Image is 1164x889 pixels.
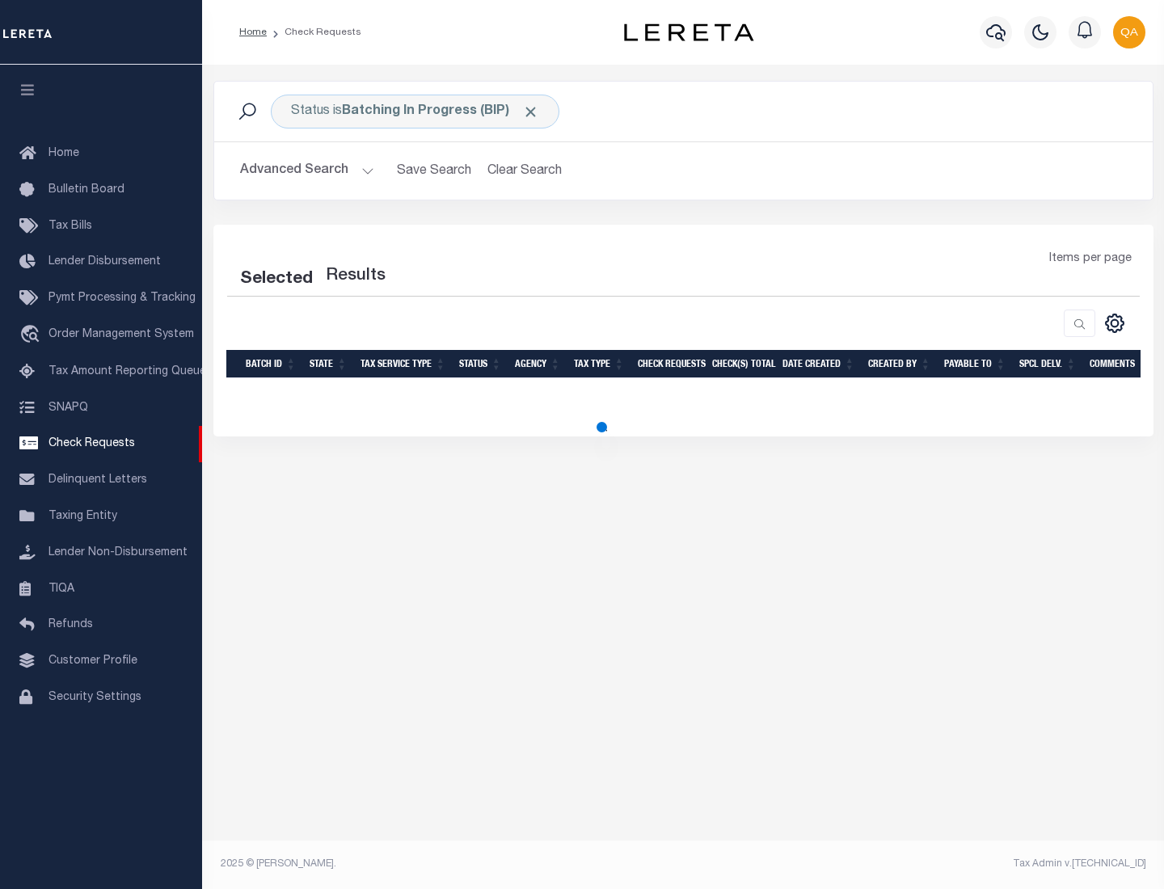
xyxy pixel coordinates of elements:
[706,350,776,378] th: Check(s) Total
[209,857,684,871] div: 2025 © [PERSON_NAME].
[48,148,79,159] span: Home
[48,366,206,377] span: Tax Amount Reporting Queue
[354,350,453,378] th: Tax Service Type
[387,155,481,187] button: Save Search
[48,692,141,703] span: Security Settings
[48,655,137,667] span: Customer Profile
[239,350,303,378] th: Batch Id
[508,350,567,378] th: Agency
[303,350,354,378] th: State
[567,350,631,378] th: Tax Type
[19,325,45,346] i: travel_explore
[267,25,361,40] li: Check Requests
[48,511,117,522] span: Taxing Entity
[938,350,1013,378] th: Payable To
[48,402,88,413] span: SNAPQ
[481,155,569,187] button: Clear Search
[48,184,124,196] span: Bulletin Board
[342,105,539,118] b: Batching In Progress (BIP)
[48,256,161,268] span: Lender Disbursement
[48,547,188,558] span: Lender Non-Disbursement
[326,263,386,289] label: Results
[695,857,1146,871] div: Tax Admin v.[TECHNICAL_ID]
[1013,350,1083,378] th: Spcl Delv.
[48,293,196,304] span: Pymt Processing & Tracking
[624,23,753,41] img: logo-dark.svg
[48,221,92,232] span: Tax Bills
[240,267,313,293] div: Selected
[862,350,938,378] th: Created By
[48,329,194,340] span: Order Management System
[1113,16,1145,48] img: svg+xml;base64,PHN2ZyB4bWxucz0iaHR0cDovL3d3dy53My5vcmcvMjAwMC9zdmciIHBvaW50ZXItZXZlbnRzPSJub25lIi...
[453,350,508,378] th: Status
[48,583,74,594] span: TIQA
[239,27,267,37] a: Home
[48,619,93,630] span: Refunds
[1049,251,1132,268] span: Items per page
[631,350,706,378] th: Check Requests
[240,155,374,187] button: Advanced Search
[48,474,147,486] span: Delinquent Letters
[48,438,135,449] span: Check Requests
[1083,350,1156,378] th: Comments
[776,350,862,378] th: Date Created
[522,103,539,120] span: Click to Remove
[271,95,559,129] div: Click to Edit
